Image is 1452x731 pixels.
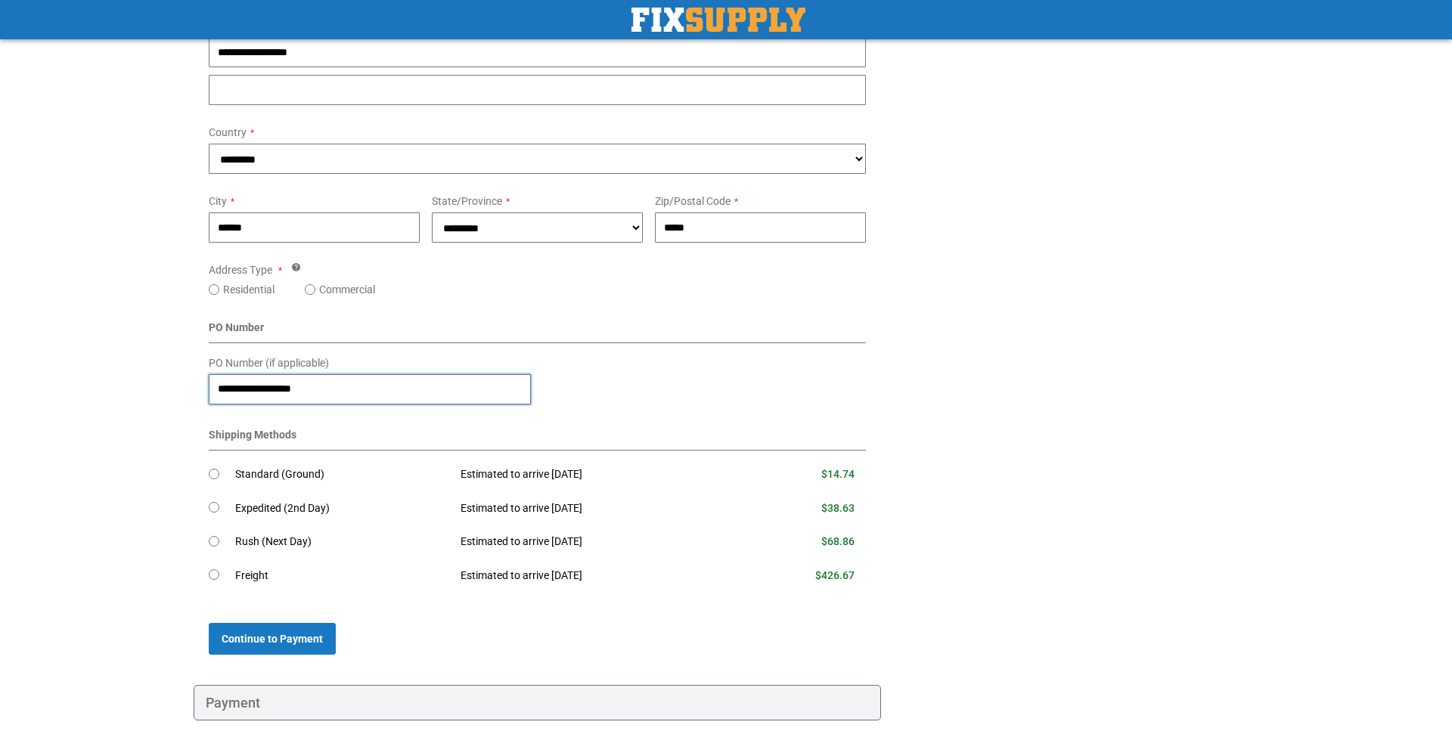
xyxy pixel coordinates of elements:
[235,559,449,593] td: Freight
[449,525,741,559] td: Estimated to arrive [DATE]
[655,195,731,207] span: Zip/Postal Code
[222,633,323,645] span: Continue to Payment
[209,623,336,655] button: Continue to Payment
[449,491,741,525] td: Estimated to arrive [DATE]
[815,569,855,581] span: $426.67
[631,8,805,32] a: store logo
[209,320,866,343] div: PO Number
[821,535,855,547] span: $68.86
[821,502,855,514] span: $38.63
[209,195,227,207] span: City
[209,264,272,276] span: Address Type
[821,468,855,480] span: $14.74
[209,427,866,451] div: Shipping Methods
[449,458,741,492] td: Estimated to arrive [DATE]
[209,357,329,369] span: PO Number (if applicable)
[449,559,741,593] td: Estimated to arrive [DATE]
[223,282,275,297] label: Residential
[209,126,247,138] span: Country
[631,8,805,32] img: Fix Industrial Supply
[235,491,449,525] td: Expedited (2nd Day)
[319,282,375,297] label: Commercial
[194,685,881,721] div: Payment
[432,195,502,207] span: State/Province
[235,458,449,492] td: Standard (Ground)
[235,525,449,559] td: Rush (Next Day)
